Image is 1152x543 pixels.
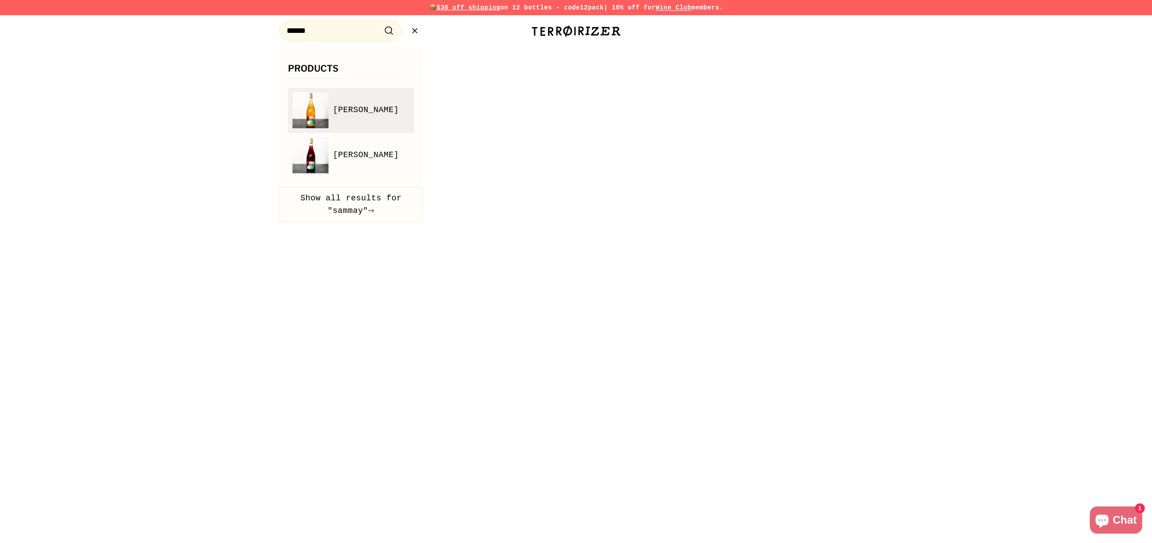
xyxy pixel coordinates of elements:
span: [PERSON_NAME] [333,149,399,162]
span: $30 off shipping [436,4,500,11]
img: Sammay Blanc [292,92,328,128]
strong: 12pack [580,4,604,11]
h3: Products [288,64,414,79]
p: 📦 on 12 bottles - code | 10% off for members. [256,3,895,13]
a: Sammay Negre [PERSON_NAME] [292,137,409,173]
inbox-online-store-chat: Shopify online store chat [1087,507,1145,536]
img: Sammay Negre [292,137,328,173]
a: Sammay Blanc [PERSON_NAME] [292,92,409,128]
span: [PERSON_NAME] [333,104,399,117]
button: Show all results for "sammay" [279,187,423,223]
a: Wine Club [656,4,692,11]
